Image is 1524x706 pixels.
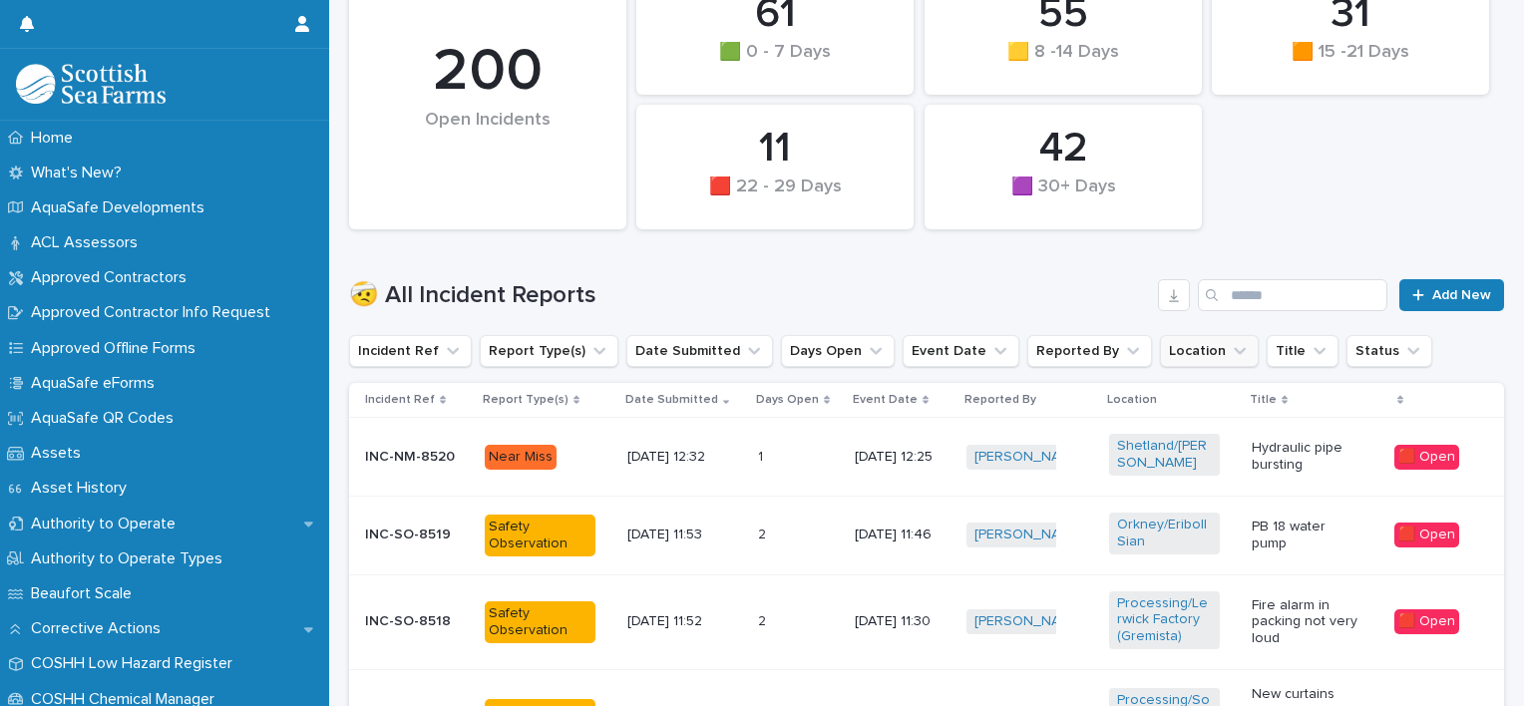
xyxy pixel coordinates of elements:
p: Date Submitted [625,389,718,411]
button: Status [1346,335,1432,367]
p: INC-SO-8519 [365,527,469,543]
p: INC-SO-8518 [365,613,469,630]
button: Days Open [781,335,895,367]
button: Title [1267,335,1338,367]
div: 200 [383,36,592,108]
p: Event Date [853,389,918,411]
p: 2 [758,523,770,543]
div: Safety Observation [485,601,595,643]
div: 🟥 22 - 29 Days [670,176,880,218]
tr: INC-SO-8518Safety Observation[DATE] 11:5222 [DATE] 11:30[PERSON_NAME] Processing/Lerwick Factory ... [349,574,1504,669]
tr: INC-NM-8520Near Miss[DATE] 12:3211 [DATE] 12:25[PERSON_NAME] Shetland/[PERSON_NAME] Hydraulic pip... [349,418,1504,497]
p: AquaSafe eForms [23,374,171,393]
p: Location [1107,389,1157,411]
p: Authority to Operate Types [23,549,238,568]
p: Home [23,129,89,148]
a: [PERSON_NAME] [974,613,1083,630]
button: Incident Ref [349,335,472,367]
p: Reported By [964,389,1036,411]
button: Event Date [903,335,1019,367]
a: Processing/Lerwick Factory (Gremista) [1117,595,1212,645]
button: Reported By [1027,335,1152,367]
div: 🟥 Open [1394,523,1459,547]
a: [PERSON_NAME] [974,449,1083,466]
div: 🟧 15 -21 Days [1246,42,1455,84]
tr: INC-SO-8519Safety Observation[DATE] 11:5322 [DATE] 11:46[PERSON_NAME] Orkney/Eriboll Sian PB 18 w... [349,496,1504,574]
button: Date Submitted [626,335,773,367]
p: [DATE] 11:53 [627,527,738,543]
h1: 🤕 All Incident Reports [349,281,1150,310]
p: Fire alarm in packing not very loud [1252,597,1362,647]
p: [DATE] 12:32 [627,449,738,466]
div: 🟪 30+ Days [958,176,1168,218]
a: Add New [1399,279,1504,311]
p: Title [1250,389,1277,411]
button: Location [1160,335,1259,367]
span: Add New [1432,288,1491,302]
p: Assets [23,444,97,463]
p: Corrective Actions [23,619,177,638]
a: Shetland/[PERSON_NAME] [1117,438,1212,472]
p: Incident Ref [365,389,435,411]
a: [PERSON_NAME] [974,527,1083,543]
p: AquaSafe QR Codes [23,409,190,428]
div: 42 [958,124,1168,174]
p: [DATE] 11:30 [855,613,951,630]
p: Approved Contractor Info Request [23,303,286,322]
p: What's New? [23,164,138,182]
p: INC-NM-8520 [365,449,469,466]
img: bPIBxiqnSb2ggTQWdOVV [16,64,166,104]
p: [DATE] 12:25 [855,449,951,466]
div: 🟩 0 - 7 Days [670,42,880,84]
p: AquaSafe Developments [23,198,220,217]
p: Approved Contractors [23,268,202,287]
p: ACL Assessors [23,233,154,252]
div: 11 [670,124,880,174]
p: COSHH Low Hazard Register [23,654,248,673]
div: 🟨 8 -14 Days [958,42,1168,84]
a: Orkney/Eriboll Sian [1117,517,1212,550]
p: Asset History [23,479,143,498]
div: 🟥 Open [1394,609,1459,634]
p: Days Open [756,389,819,411]
p: Authority to Operate [23,515,191,533]
p: [DATE] 11:52 [627,613,738,630]
p: 1 [758,445,767,466]
p: 2 [758,609,770,630]
p: Beaufort Scale [23,584,148,603]
p: Hydraulic pipe bursting [1252,440,1362,474]
p: PB 18 water pump [1252,519,1362,552]
p: Report Type(s) [483,389,569,411]
div: Safety Observation [485,515,595,556]
div: Near Miss [485,445,557,470]
div: Open Incidents [383,110,592,173]
button: Report Type(s) [480,335,618,367]
input: Search [1198,279,1387,311]
p: Approved Offline Forms [23,339,211,358]
div: 🟥 Open [1394,445,1459,470]
p: [DATE] 11:46 [855,527,951,543]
